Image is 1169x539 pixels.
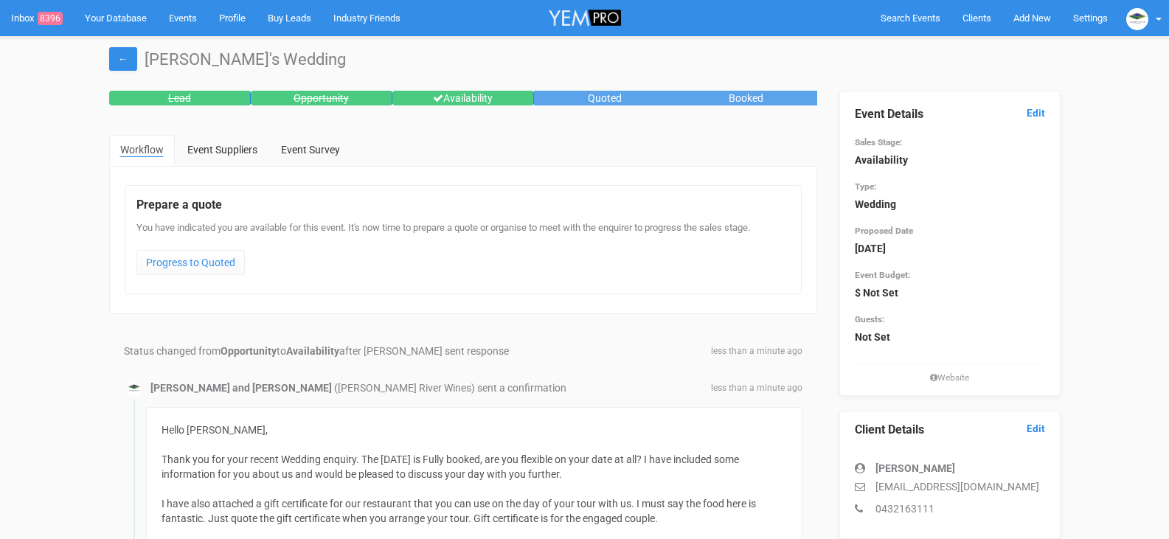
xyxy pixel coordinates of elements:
[109,51,1061,69] h1: [PERSON_NAME]'s Wedding
[392,91,534,105] div: Availability
[855,181,876,192] small: Type:
[676,91,817,105] div: Booked
[881,13,940,24] span: Search Events
[962,13,991,24] span: Clients
[855,479,1045,494] p: [EMAIL_ADDRESS][DOMAIN_NAME]
[855,137,902,147] small: Sales Stage:
[1027,422,1045,436] a: Edit
[162,422,787,437] div: Hello [PERSON_NAME],
[124,345,509,357] span: Status changed from to after [PERSON_NAME] sent response
[855,422,1045,439] legend: Client Details
[270,135,351,164] a: Event Survey
[875,462,955,474] strong: [PERSON_NAME]
[534,91,676,105] div: Quoted
[855,270,910,280] small: Event Budget:
[150,382,332,394] strong: [PERSON_NAME] and [PERSON_NAME]
[1126,8,1148,30] img: logo.JPG
[221,345,277,357] strong: Opportunity
[38,12,63,25] span: 8396
[136,197,790,214] legend: Prepare a quote
[109,135,175,166] a: Workflow
[136,250,245,275] a: Progress to Quoted
[286,345,339,357] strong: Availability
[334,382,566,394] span: ([PERSON_NAME] River Wines) sent a confirmation
[109,91,251,105] div: Lead
[136,221,790,282] div: You have indicated you are available for this event. It's now time to prepare a quote or organise...
[855,372,1045,384] small: Website
[855,314,884,324] small: Guests:
[855,243,886,254] strong: [DATE]
[176,135,268,164] a: Event Suppliers
[855,226,913,236] small: Proposed Date
[1027,106,1045,120] a: Edit
[855,154,908,166] strong: Availability
[127,381,142,396] img: logo.JPG
[855,331,890,343] strong: Not Set
[855,501,1045,516] p: 0432163111
[1013,13,1051,24] span: Add New
[711,345,802,358] span: less than a minute ago
[855,106,1045,123] legend: Event Details
[855,287,898,299] strong: $ Not Set
[251,91,392,105] div: Opportunity
[109,47,137,71] a: ←
[855,198,896,210] strong: Wedding
[711,382,802,394] span: less than a minute ago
